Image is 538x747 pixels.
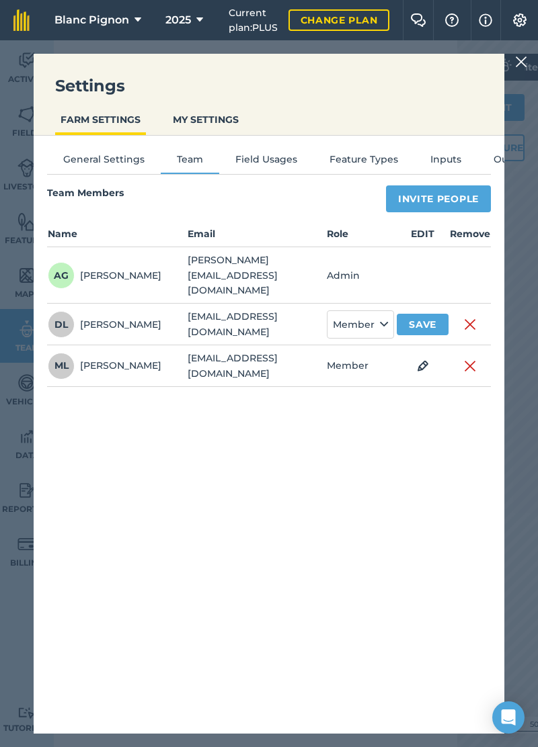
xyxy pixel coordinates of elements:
[313,152,414,172] button: Feature Types
[449,226,491,247] th: Remove
[48,311,75,338] span: DL
[55,107,146,132] button: FARM SETTINGS
[326,247,396,304] td: Admin
[397,314,449,335] button: Save
[512,13,528,27] img: A cog icon
[13,9,30,31] img: fieldmargin Logo
[48,353,75,380] span: ML
[326,226,396,247] th: Role
[187,247,327,304] td: [PERSON_NAME][EMAIL_ADDRESS][DOMAIN_NAME]
[187,345,327,387] td: [EMAIL_ADDRESS][DOMAIN_NAME]
[410,13,426,27] img: Two speech bubbles overlapping with the left bubble in the forefront
[161,152,219,172] button: Team
[464,358,476,374] img: svg+xml;base64,PHN2ZyB4bWxucz0iaHR0cDovL3d3dy53My5vcmcvMjAwMC9zdmciIHdpZHRoPSIyMiIgaGVpZ2h0PSIzMC...
[47,185,124,206] h4: Team Members
[289,9,390,31] a: Change plan
[396,226,449,247] th: EDIT
[48,262,75,289] span: AG
[414,152,477,172] button: Inputs
[515,54,527,70] img: svg+xml;base64,PHN2ZyB4bWxucz0iaHR0cDovL3d3dy53My5vcmcvMjAwMC9zdmciIHdpZHRoPSIyMiIgaGVpZ2h0PSIzMC...
[417,358,429,374] img: svg+xml;base64,PHN2ZyB4bWxucz0iaHR0cDovL3d3dy53My5vcmcvMjAwMC9zdmciIHdpZHRoPSIxOCIgaGVpZ2h0PSIyNC...
[187,226,327,247] th: Email
[165,12,191,28] span: 2025
[47,226,187,247] th: Name
[219,152,313,172] button: Field Usages
[187,304,327,345] td: [EMAIL_ADDRESS][DOMAIN_NAME]
[48,311,161,338] div: [PERSON_NAME]
[229,5,278,36] span: Current plan : PLUS
[54,12,129,28] span: Blanc Pignon
[47,152,161,172] button: General Settings
[34,75,504,97] h3: Settings
[327,310,394,339] button: Member
[479,12,492,28] img: svg+xml;base64,PHN2ZyB4bWxucz0iaHR0cDovL3d3dy53My5vcmcvMjAwMC9zdmciIHdpZHRoPSIxNyIgaGVpZ2h0PSIxNy...
[48,353,161,380] div: [PERSON_NAME]
[464,316,476,333] img: svg+xml;base64,PHN2ZyB4bWxucz0iaHR0cDovL3d3dy53My5vcmcvMjAwMC9zdmciIHdpZHRoPSIyMiIgaGVpZ2h0PSIzMC...
[492,701,525,734] div: Open Intercom Messenger
[167,107,244,132] button: MY SETTINGS
[444,13,460,27] img: A question mark icon
[48,262,161,289] div: [PERSON_NAME]
[326,345,396,387] td: Member
[386,185,491,212] button: Invite People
